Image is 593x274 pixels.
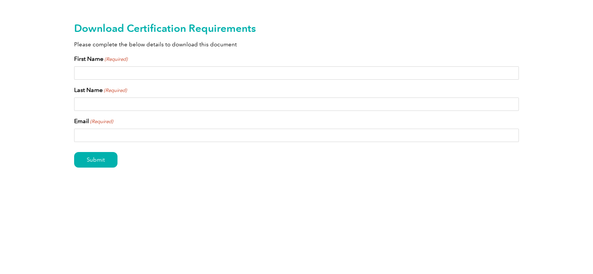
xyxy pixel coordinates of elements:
h2: Download Certification Requirements [74,22,519,34]
span: (Required) [90,118,113,125]
label: First Name [74,55,127,63]
input: Submit [74,152,117,168]
span: (Required) [103,87,127,94]
label: Email [74,117,113,126]
label: Last Name [74,86,127,95]
span: (Required) [104,56,128,63]
p: Please complete the below details to download this document [74,40,519,49]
